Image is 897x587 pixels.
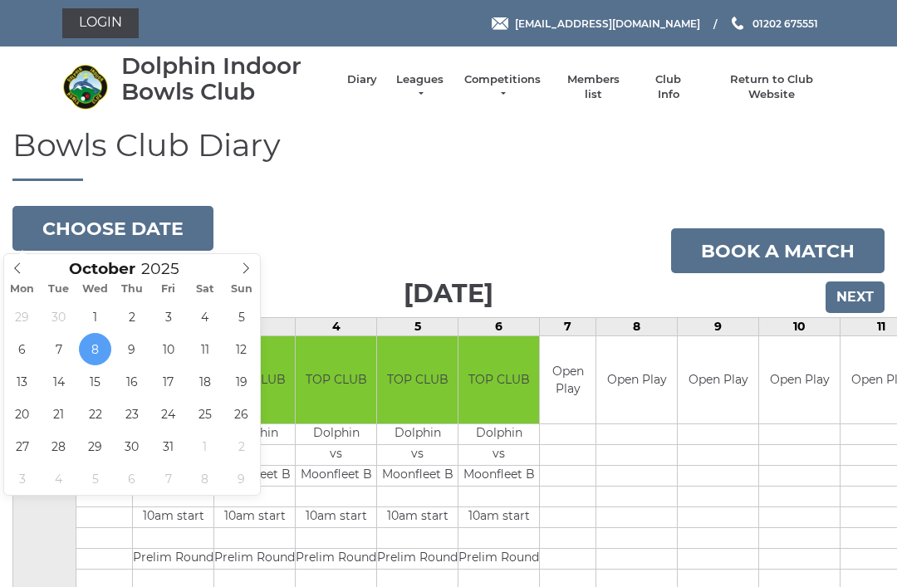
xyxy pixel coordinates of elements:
span: [EMAIL_ADDRESS][DOMAIN_NAME] [515,17,700,29]
img: Phone us [732,17,743,30]
a: Phone us 01202 675551 [729,16,818,32]
td: 9 [678,318,759,336]
span: November 5, 2025 [79,462,111,495]
a: Members list [558,72,627,102]
input: Scroll to increment [135,259,200,278]
span: October 18, 2025 [189,365,221,398]
td: vs [458,444,539,465]
a: Club Info [645,72,693,102]
span: October 2, 2025 [115,301,148,333]
span: October 30, 2025 [115,430,148,462]
td: 10am start [133,506,213,527]
td: TOP CLUB [458,336,539,423]
a: Leagues [394,72,446,102]
div: Dolphin Indoor Bowls Club [121,53,331,105]
h1: Bowls Club Diary [12,128,885,182]
td: 10 [759,318,841,336]
td: Moonfleet B [458,465,539,486]
span: September 29, 2025 [6,301,38,333]
span: October 10, 2025 [152,333,184,365]
span: November 2, 2025 [225,430,257,462]
span: October 15, 2025 [79,365,111,398]
span: October 31, 2025 [152,430,184,462]
td: Moonfleet B [296,465,376,486]
span: Sun [223,284,260,295]
td: Moonfleet B [377,465,458,486]
span: 01202 675551 [752,17,818,29]
span: November 6, 2025 [115,462,148,495]
span: Scroll to increment [69,262,135,277]
span: November 4, 2025 [42,462,75,495]
td: Open Play [596,336,677,423]
span: October 19, 2025 [225,365,257,398]
span: October 11, 2025 [189,333,221,365]
span: October 1, 2025 [79,301,111,333]
td: Prelim Round [133,548,213,569]
span: October 20, 2025 [6,398,38,430]
span: October 13, 2025 [6,365,38,398]
button: Choose date [12,206,213,251]
td: Prelim Round [296,548,376,569]
span: October 21, 2025 [42,398,75,430]
td: Prelim Round [458,548,539,569]
td: TOP CLUB [377,336,458,423]
span: October 28, 2025 [42,430,75,462]
span: October 22, 2025 [79,398,111,430]
img: Dolphin Indoor Bowls Club [62,64,108,110]
span: October 27, 2025 [6,430,38,462]
td: Dolphin [377,423,458,444]
span: September 30, 2025 [42,301,75,333]
span: October 26, 2025 [225,398,257,430]
span: November 3, 2025 [6,462,38,495]
span: October 7, 2025 [42,333,75,365]
span: October 9, 2025 [115,333,148,365]
td: Dolphin [296,423,376,444]
td: 7 [540,318,596,336]
span: November 9, 2025 [225,462,257,495]
td: 6 [458,318,540,336]
td: Open Play [759,336,840,423]
span: October 17, 2025 [152,365,184,398]
span: October 24, 2025 [152,398,184,430]
span: October 6, 2025 [6,333,38,365]
a: Email [EMAIL_ADDRESS][DOMAIN_NAME] [492,16,700,32]
input: Next [826,281,885,313]
span: October 5, 2025 [225,301,257,333]
td: 5 [377,318,458,336]
span: October 16, 2025 [115,365,148,398]
td: 10am start [377,506,458,527]
td: Prelim Round [214,548,295,569]
span: Fri [150,284,187,295]
span: Wed [77,284,114,295]
span: Mon [4,284,41,295]
span: October 23, 2025 [115,398,148,430]
td: 10am start [296,506,376,527]
span: October 3, 2025 [152,301,184,333]
td: TOP CLUB [296,336,376,423]
span: Sat [187,284,223,295]
td: 10am start [214,506,295,527]
span: October 29, 2025 [79,430,111,462]
td: vs [377,444,458,465]
td: Dolphin [458,423,539,444]
td: 4 [296,318,377,336]
span: October 25, 2025 [189,398,221,430]
span: October 4, 2025 [189,301,221,333]
span: Thu [114,284,150,295]
a: Competitions [463,72,542,102]
span: Tue [41,284,77,295]
td: vs [296,444,376,465]
span: October 14, 2025 [42,365,75,398]
td: 10am start [458,506,539,527]
img: Email [492,17,508,30]
td: Open Play [678,336,758,423]
span: November 1, 2025 [189,430,221,462]
a: Return to Club Website [709,72,835,102]
td: Open Play [540,336,596,423]
span: November 7, 2025 [152,462,184,495]
a: Login [62,8,139,38]
td: Prelim Round [377,548,458,569]
span: October 12, 2025 [225,333,257,365]
span: October 8, 2025 [79,333,111,365]
a: Book a match [671,228,885,273]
